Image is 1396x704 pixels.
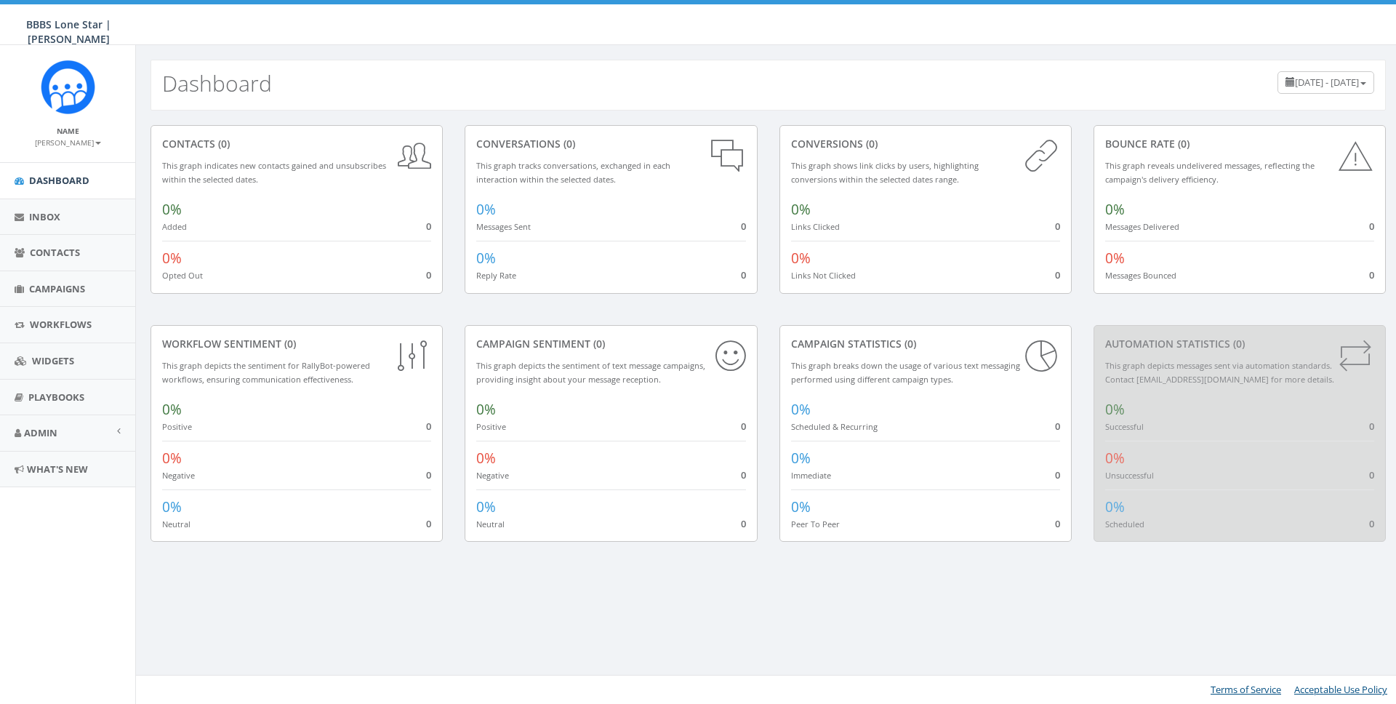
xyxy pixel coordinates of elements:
span: 0% [791,249,811,268]
span: 0 [1055,220,1060,233]
div: Campaign Statistics [791,337,1060,351]
small: Unsuccessful [1105,470,1154,481]
span: (0) [590,337,605,351]
small: Reply Rate [476,270,516,281]
span: 0 [1369,517,1374,530]
span: 0% [476,249,496,268]
span: 0 [1369,220,1374,233]
span: 0% [162,400,182,419]
span: 0 [741,420,746,433]
div: Automation Statistics [1105,337,1374,351]
span: 0 [741,517,746,530]
span: Playbooks [28,391,84,404]
span: Widgets [32,354,74,367]
small: Messages Sent [476,221,531,232]
img: Rally_Corp_Icon_1.png [41,60,95,114]
span: 0 [1055,468,1060,481]
div: Bounce Rate [1105,137,1374,151]
span: (0) [1230,337,1245,351]
div: conversions [791,137,1060,151]
span: 0% [476,200,496,219]
span: 0 [741,468,746,481]
small: Negative [162,470,195,481]
div: conversations [476,137,745,151]
span: 0% [791,497,811,516]
div: Workflow Sentiment [162,337,431,351]
small: Messages Bounced [1105,270,1176,281]
small: Neutral [476,519,505,529]
small: [PERSON_NAME] [35,137,101,148]
span: (0) [281,337,296,351]
small: Successful [1105,421,1144,432]
span: 0 [741,220,746,233]
div: Campaign Sentiment [476,337,745,351]
span: (0) [902,337,916,351]
small: This graph breaks down the usage of various text messaging performed using different campaign types. [791,360,1020,385]
small: Peer To Peer [791,519,840,529]
span: (0) [215,137,230,151]
span: 0% [1105,249,1125,268]
span: 0% [1105,497,1125,516]
span: 0% [791,400,811,419]
div: contacts [162,137,431,151]
span: Dashboard [29,174,89,187]
small: Name [57,126,79,136]
span: (0) [863,137,878,151]
span: What's New [27,463,88,476]
span: [DATE] - [DATE] [1295,76,1359,89]
span: 0% [162,200,182,219]
span: (0) [1175,137,1190,151]
span: Admin [24,426,57,439]
h2: Dashboard [162,71,272,95]
small: Immediate [791,470,831,481]
a: [PERSON_NAME] [35,135,101,148]
a: Acceptable Use Policy [1294,683,1387,696]
small: Negative [476,470,509,481]
span: 0 [1055,517,1060,530]
span: Workflows [30,318,92,331]
span: 0% [791,449,811,468]
small: Added [162,221,187,232]
small: This graph shows link clicks by users, highlighting conversions within the selected dates range. [791,160,979,185]
span: 0 [741,268,746,281]
span: 0% [162,449,182,468]
span: 0 [1055,420,1060,433]
span: 0 [426,220,431,233]
span: Contacts [30,246,80,259]
span: Campaigns [29,282,85,295]
span: BBBS Lone Star | [PERSON_NAME] [26,17,111,46]
small: Positive [162,421,192,432]
span: 0 [426,268,431,281]
span: 0% [1105,400,1125,419]
small: Positive [476,421,506,432]
span: 0 [426,517,431,530]
span: 0 [1369,468,1374,481]
span: 0% [1105,200,1125,219]
span: 0 [1369,268,1374,281]
span: 0% [476,400,496,419]
small: Messages Delivered [1105,221,1179,232]
span: 0% [1105,449,1125,468]
small: This graph depicts the sentiment for RallyBot-powered workflows, ensuring communication effective... [162,360,370,385]
small: Scheduled [1105,519,1144,529]
small: This graph tracks conversations, exchanged in each interaction within the selected dates. [476,160,670,185]
small: This graph depicts the sentiment of text message campaigns, providing insight about your message ... [476,360,705,385]
span: 0% [162,249,182,268]
span: 0% [791,200,811,219]
small: This graph indicates new contacts gained and unsubscribes within the selected dates. [162,160,386,185]
span: 0 [426,420,431,433]
small: This graph reveals undelivered messages, reflecting the campaign's delivery efficiency. [1105,160,1315,185]
span: 0% [162,497,182,516]
span: (0) [561,137,575,151]
small: Scheduled & Recurring [791,421,878,432]
span: 0 [426,468,431,481]
small: Links Not Clicked [791,270,856,281]
small: This graph depicts messages sent via automation standards. Contact [EMAIL_ADDRESS][DOMAIN_NAME] f... [1105,360,1334,385]
small: Links Clicked [791,221,840,232]
span: 0% [476,449,496,468]
span: 0 [1055,268,1060,281]
a: Terms of Service [1211,683,1281,696]
span: 0 [1369,420,1374,433]
span: 0% [476,497,496,516]
small: Opted Out [162,270,203,281]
